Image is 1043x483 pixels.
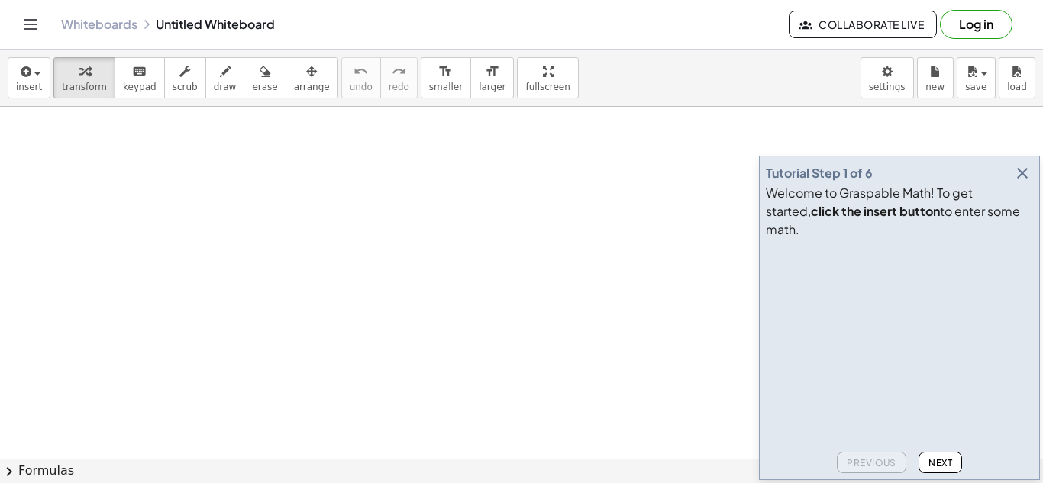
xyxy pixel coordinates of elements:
[999,57,1035,98] button: load
[766,164,873,182] div: Tutorial Step 1 of 6
[869,82,906,92] span: settings
[244,57,286,98] button: erase
[429,82,463,92] span: smaller
[479,82,505,92] span: larger
[1007,82,1027,92] span: load
[350,82,373,92] span: undo
[957,57,996,98] button: save
[766,184,1033,239] div: Welcome to Graspable Math! To get started, to enter some math.
[438,63,453,81] i: format_size
[965,82,986,92] span: save
[62,82,107,92] span: transform
[525,82,570,92] span: fullscreen
[940,10,1012,39] button: Log in
[919,452,962,473] button: Next
[789,11,937,38] button: Collaborate Live
[485,63,499,81] i: format_size
[123,82,157,92] span: keypad
[205,57,245,98] button: draw
[861,57,914,98] button: settings
[354,63,368,81] i: undo
[8,57,50,98] button: insert
[61,17,137,32] a: Whiteboards
[18,12,43,37] button: Toggle navigation
[928,457,952,469] span: Next
[925,82,945,92] span: new
[380,57,418,98] button: redoredo
[517,57,578,98] button: fullscreen
[917,57,954,98] button: new
[164,57,206,98] button: scrub
[392,63,406,81] i: redo
[132,63,147,81] i: keyboard
[294,82,330,92] span: arrange
[252,82,277,92] span: erase
[214,82,237,92] span: draw
[421,57,471,98] button: format_sizesmaller
[16,82,42,92] span: insert
[286,57,338,98] button: arrange
[173,82,198,92] span: scrub
[470,57,514,98] button: format_sizelarger
[811,203,940,219] b: click the insert button
[115,57,165,98] button: keyboardkeypad
[802,18,924,31] span: Collaborate Live
[53,57,115,98] button: transform
[341,57,381,98] button: undoundo
[389,82,409,92] span: redo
